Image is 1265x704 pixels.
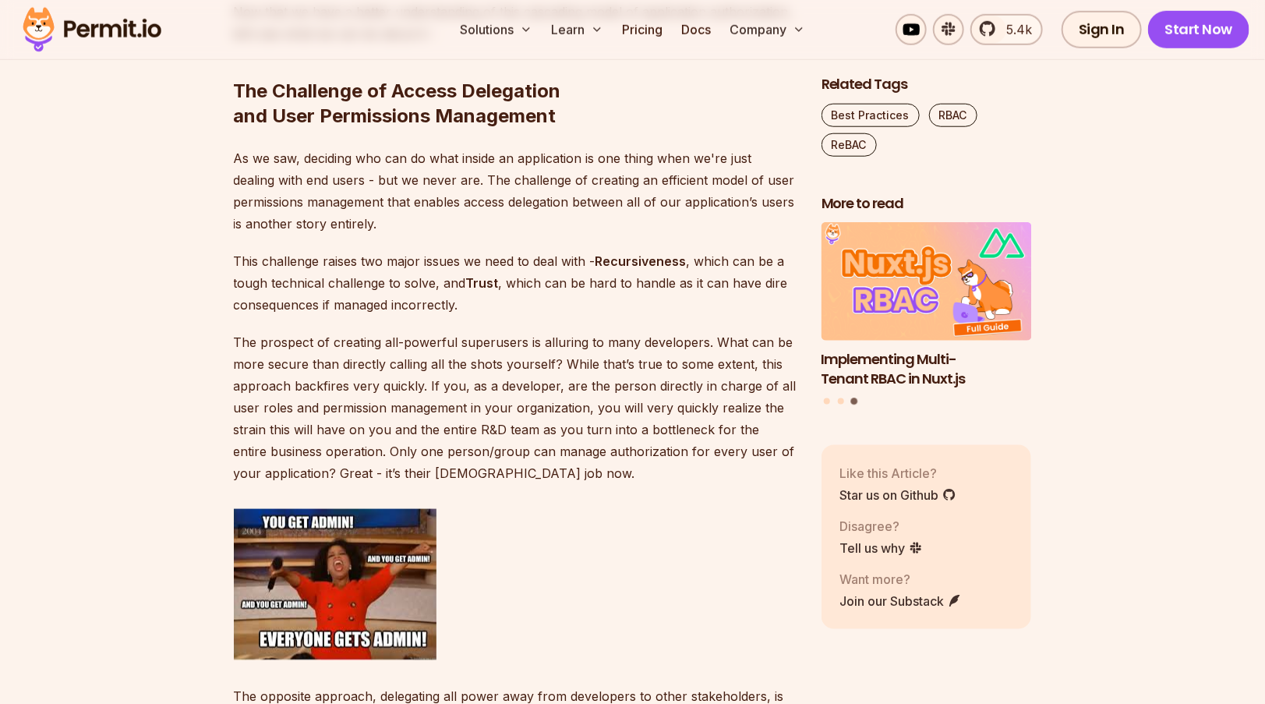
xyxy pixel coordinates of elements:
button: Learn [545,14,610,45]
a: Join our Substack [840,592,962,610]
button: Go to slide 2 [838,399,844,405]
h2: More to read [822,194,1032,214]
p: As we saw, deciding who can do what inside an application is one thing when we're just dealing wi... [234,147,797,235]
a: Implementing Multi-Tenant RBAC in Nuxt.jsImplementing Multi-Tenant RBAC in Nuxt.js [822,223,1032,389]
a: Star us on Github [840,486,956,504]
a: Start Now [1148,11,1250,48]
button: Go to slide 3 [851,398,858,405]
h2: The Challenge of Access Delegation and User Permissions Management [234,16,797,129]
p: Like this Article? [840,464,956,483]
div: Posts [822,223,1032,408]
a: Sign In [1062,11,1142,48]
strong: Recursiveness [595,253,687,269]
p: Want more? [840,570,962,589]
button: Solutions [454,14,539,45]
img: Untitled (94).png [234,509,436,660]
p: This challenge raises two major issues we need to deal with - , which can be a tough technical ch... [234,250,797,316]
strong: Trust [466,275,499,291]
a: Tell us why [840,539,923,557]
button: Company [723,14,811,45]
span: 5.4k [997,20,1032,39]
p: The prospect of creating all-powerful superusers is alluring to many developers. What can be more... [234,331,797,484]
a: 5.4k [970,14,1043,45]
h3: Implementing Multi-Tenant RBAC in Nuxt.js [822,350,1032,389]
a: ReBAC [822,133,877,157]
img: Implementing Multi-Tenant RBAC in Nuxt.js [822,223,1032,341]
button: Go to slide 1 [824,399,830,405]
img: Permit logo [16,3,168,56]
a: Pricing [616,14,669,45]
h2: Related Tags [822,75,1032,94]
p: Disagree? [840,517,923,536]
li: 3 of 3 [822,223,1032,389]
a: Best Practices [822,104,920,127]
a: Docs [675,14,717,45]
a: RBAC [929,104,977,127]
